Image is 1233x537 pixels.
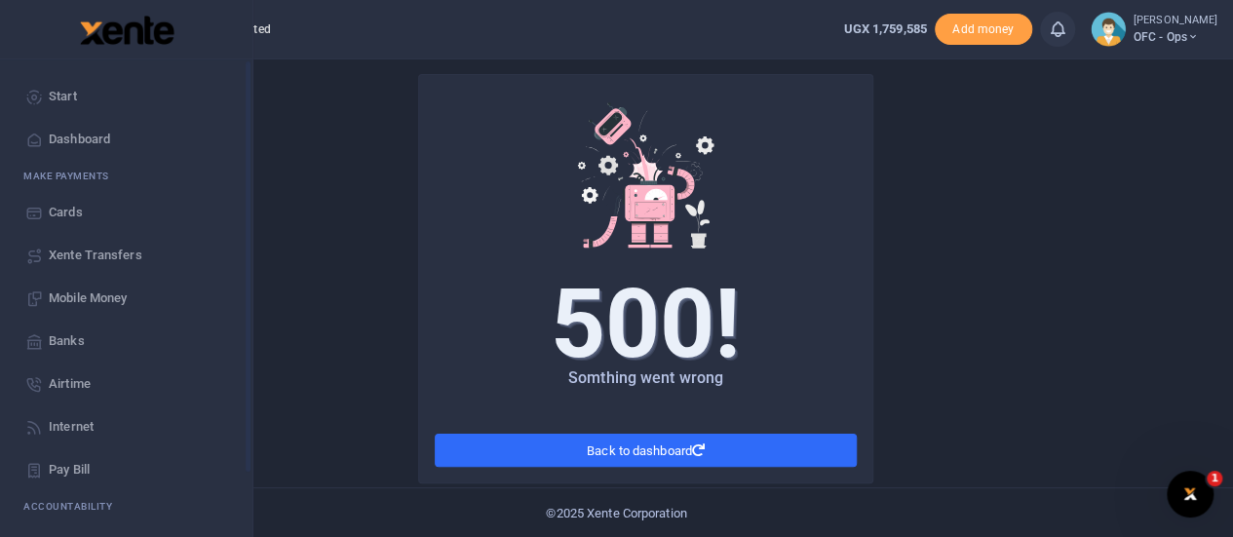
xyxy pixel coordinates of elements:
span: Pay Bill [49,460,90,479]
img: logo-large [80,16,174,45]
span: Mobile Money [49,288,127,308]
span: UGX 1,759,585 [843,21,926,36]
span: Dashboard [49,130,110,149]
a: Xente Transfers [16,234,237,277]
a: Internet [16,405,237,448]
span: Cards [49,203,83,222]
h5: Somthing went wrong [435,368,856,387]
span: Start [49,87,77,106]
li: Wallet ballance [835,19,934,39]
span: Add money [935,14,1032,46]
a: Banks [16,320,237,363]
span: ake Payments [33,169,109,183]
li: Ac [16,491,237,521]
iframe: Intercom live chat [1167,471,1214,518]
a: profile-user [PERSON_NAME] OFC - Ops [1091,12,1217,47]
small: [PERSON_NAME] [1134,13,1217,29]
span: OFC - Ops [1134,28,1217,46]
li: M [16,161,237,191]
span: 1 [1207,471,1222,486]
img: profile-user [1091,12,1126,47]
span: countability [38,499,112,514]
a: UGX 1,759,585 [843,19,926,39]
li: Toup your wallet [935,14,1032,46]
a: Start [16,75,237,118]
a: Airtime [16,363,237,405]
h1: 500! [435,303,856,345]
span: Xente Transfers [49,246,142,265]
a: logo-small logo-large logo-large [78,21,174,36]
a: Cards [16,191,237,234]
button: Close [759,516,780,536]
span: Internet [49,417,94,437]
a: Add money [935,20,1032,35]
a: Dashboard [16,118,237,161]
a: Mobile Money [16,277,237,320]
a: Back to dashboard [435,434,856,467]
span: Banks [49,331,85,351]
img: 0 [562,91,728,256]
span: Airtime [49,374,91,394]
a: Pay Bill [16,448,237,491]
